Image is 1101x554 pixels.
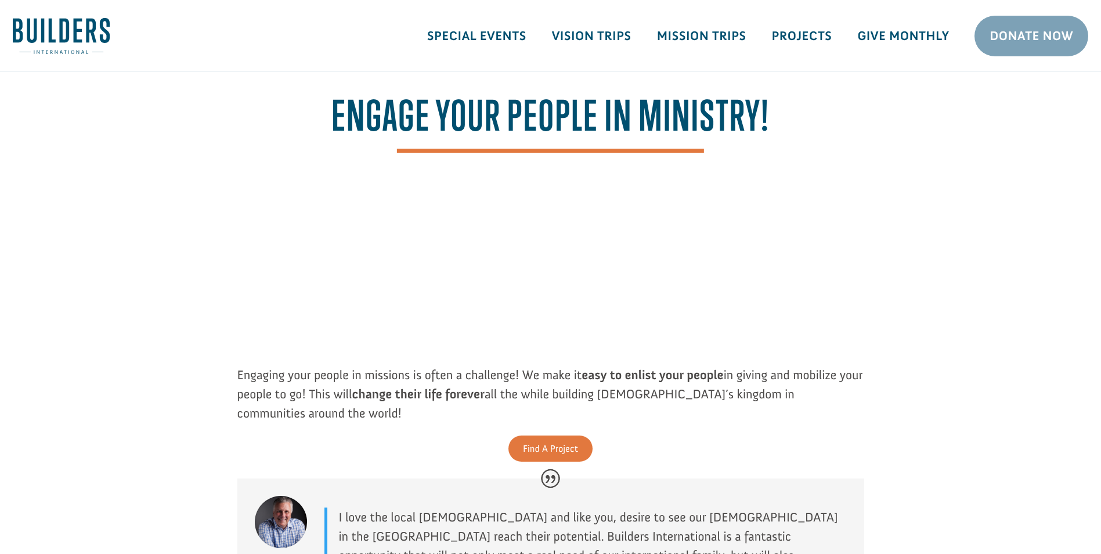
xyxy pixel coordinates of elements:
[644,19,759,53] a: Mission Trips
[582,367,724,383] strong: easy to enlist your people
[759,19,845,53] a: Projects
[13,18,110,54] img: Builders International
[508,436,593,462] a: Find A Project
[974,16,1088,56] a: Donate Now
[414,19,539,53] a: Special Events
[844,19,962,53] a: Give Monthly
[352,386,484,402] strong: change their life forever
[539,19,644,53] a: Vision Trips
[237,365,864,436] p: Engaging your people in missions is often a challenge! We make it in giving and mobilize your peo...
[331,91,770,152] span: Engage your people in ministry!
